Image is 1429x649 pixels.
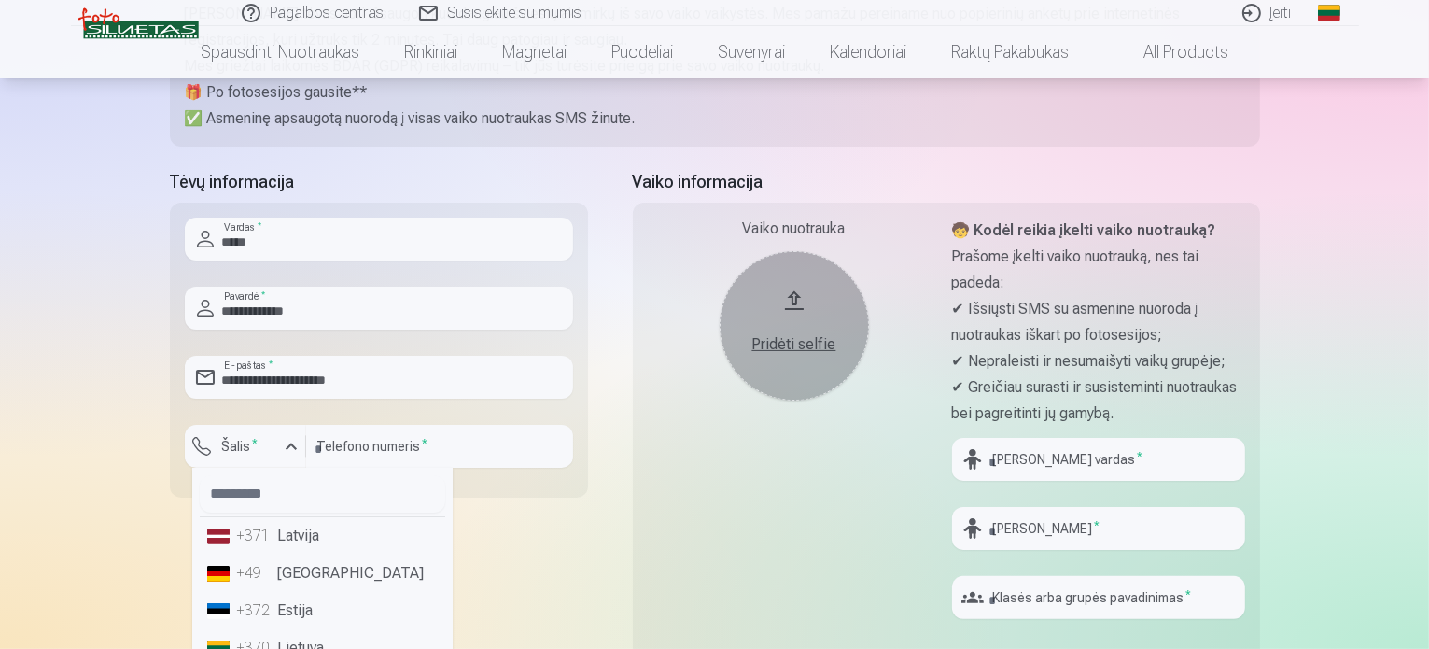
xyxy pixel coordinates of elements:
[807,26,929,78] a: Kalendoriai
[215,437,266,456] label: Šalis
[185,106,1245,132] p: ✅ Asmeninę apsaugotą nuorodą į visas vaiko nuotraukas SMS žinute.
[952,296,1245,348] p: ✔ Išsiųsti SMS su asmenine nuoroda į nuotraukas iškart po fotosesijos;
[929,26,1091,78] a: Raktų pakabukas
[200,555,445,592] li: [GEOGRAPHIC_DATA]
[382,26,480,78] a: Rinkiniai
[1091,26,1251,78] a: All products
[952,221,1216,239] strong: 🧒 Kodėl reikia įkelti vaiko nuotrauką?
[170,169,588,195] h5: Tėvų informacija
[952,348,1245,374] p: ✔ Nepraleisti ir nesumaišyti vaikų grupėje;
[952,244,1245,296] p: Prašome įkelti vaiko nuotrauką, nes tai padeda:
[200,592,445,629] li: Estija
[237,600,274,622] div: +372
[633,169,1260,195] h5: Vaiko informacija
[185,79,1245,106] p: 🎁 Po fotosesijos gausite**
[237,525,274,547] div: +371
[648,218,941,240] div: Vaiko nuotrauka
[78,7,199,39] img: /v3
[589,26,695,78] a: Puodeliai
[178,26,382,78] a: Spausdinti nuotraukas
[738,333,850,356] div: Pridėti selfie
[695,26,807,78] a: Suvenyrai
[480,26,589,78] a: Magnetai
[200,517,445,555] li: Latvija
[185,425,306,468] button: Šalis*
[952,374,1245,427] p: ✔ Greičiau surasti ir susisteminti nuotraukas bei pagreitinti jų gamybą.
[720,251,869,401] button: Pridėti selfie
[237,562,274,585] div: +49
